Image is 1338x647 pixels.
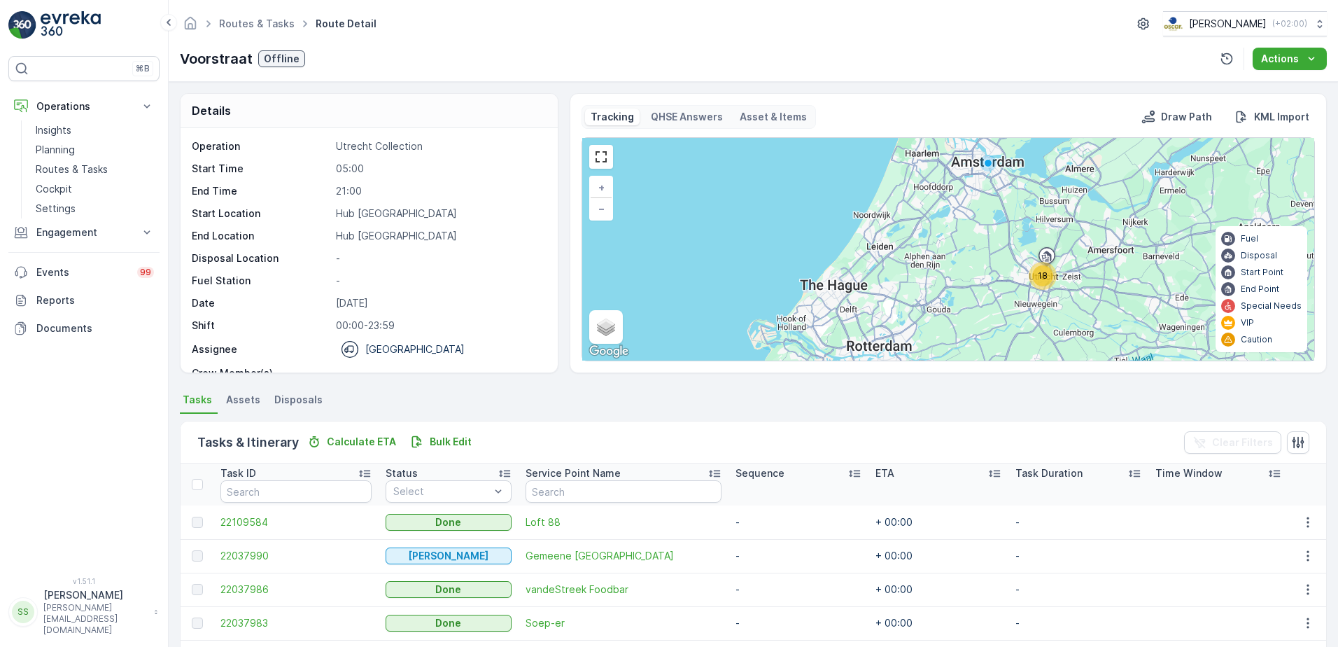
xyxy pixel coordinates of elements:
p: Start Point [1241,267,1283,278]
p: Assignee [192,342,237,356]
td: - [1008,539,1148,573]
input: Search [220,480,372,503]
a: Documents [8,314,160,342]
button: Operations [8,92,160,120]
p: Disposal Location [192,251,330,265]
p: Operation [192,139,330,153]
p: ⌘B [136,63,150,74]
img: Google [586,342,632,361]
button: Done [386,615,512,632]
a: 22037986 [220,583,372,597]
p: Routes & Tasks [36,162,108,176]
span: − [598,202,605,214]
button: Bulk Edit [404,433,477,450]
p: Planning [36,143,75,157]
span: Assets [226,393,260,407]
button: Geen Afval [386,548,512,564]
p: [GEOGRAPHIC_DATA] [365,342,465,356]
td: + 00:00 [868,606,1008,640]
span: Disposals [274,393,323,407]
p: Service Point Name [526,466,621,480]
p: [PERSON_NAME] [43,588,147,602]
td: - [728,506,868,539]
a: Homepage [183,21,198,33]
p: [DATE] [336,296,543,310]
a: Settings [30,199,160,218]
p: Details [192,102,231,119]
span: Gemeene [GEOGRAPHIC_DATA] [526,549,721,563]
p: Special Needs [1241,300,1302,312]
button: Clear Filters [1184,431,1281,454]
p: Clear Filters [1212,436,1273,450]
a: 22037983 [220,616,372,630]
p: Start Time [192,162,330,176]
div: Toggle Row Selected [192,517,203,528]
p: Select [393,485,490,499]
p: QHSE Answers [651,110,723,124]
p: - [336,274,543,288]
p: Draw Path [1161,110,1212,124]
p: Hub [GEOGRAPHIC_DATA] [336,229,543,243]
a: Cockpit [30,179,160,199]
p: KML Import [1254,110,1309,124]
p: Offline [264,52,300,66]
button: Done [386,581,512,598]
p: Actions [1261,52,1299,66]
p: Shift [192,319,330,333]
a: Gemeene Utrecht stadhuisbrug [526,549,721,563]
div: 0 [582,138,1314,361]
td: - [728,573,868,606]
button: Draw Path [1136,109,1218,125]
div: SS [12,601,34,623]
p: VIP [1241,317,1254,328]
p: Cockpit [36,182,72,196]
p: Done [435,616,461,630]
button: [PERSON_NAME](+02:00) [1163,11,1327,36]
a: Insights [30,120,160,140]
td: - [1008,506,1148,539]
p: Insights [36,123,71,137]
p: Settings [36,202,76,216]
p: Task Duration [1015,466,1083,480]
p: Fuel [1241,233,1258,244]
p: Utrecht Collection [336,139,543,153]
button: Calculate ETA [302,433,402,450]
p: Fuel Station [192,274,330,288]
a: 22109584 [220,515,372,529]
p: Bulk Edit [430,435,472,449]
p: Start Location [192,207,330,221]
p: Time Window [1155,466,1223,480]
a: Open this area in Google Maps (opens a new window) [586,342,632,361]
button: Offline [258,50,305,67]
a: Reports [8,286,160,314]
a: Planning [30,140,160,160]
button: Done [386,514,512,531]
td: - [1008,573,1148,606]
img: logo [8,11,36,39]
p: Tasks & Itinerary [197,433,299,452]
div: Toggle Row Selected [192,550,203,562]
span: vandeStreek Foodbar [526,583,721,597]
input: Search [526,480,721,503]
span: 22037990 [220,549,372,563]
p: End Point [1241,284,1279,295]
a: Zoom Out [591,198,612,219]
p: Hub [GEOGRAPHIC_DATA] [336,207,543,221]
td: - [728,606,868,640]
img: basis-logo_rgb2x.png [1163,16,1183,32]
p: Tracking [591,110,634,124]
p: 99 [140,267,151,278]
p: End Location [192,229,330,243]
p: 00:00-23:59 [336,319,543,333]
a: Loft 88 [526,515,721,529]
p: Caution [1241,334,1272,345]
span: v 1.51.1 [8,577,160,585]
p: Documents [36,321,154,335]
a: Routes & Tasks [219,18,295,29]
p: 05:00 [336,162,543,176]
button: Engagement [8,218,160,246]
span: 18 [1038,270,1048,281]
td: + 00:00 [868,573,1008,606]
p: Done [435,583,461,597]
